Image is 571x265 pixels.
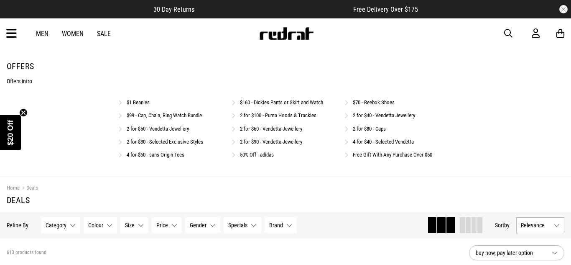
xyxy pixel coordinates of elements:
button: Sortby [495,220,510,230]
a: $99 - Cap, Chain, Ring Watch Bundle [127,112,202,118]
span: Relevance [521,222,551,229]
span: $20 Off [6,120,15,145]
span: Size [125,222,135,229]
a: 2 for $90 - Vendetta Jewellery [240,139,302,145]
iframe: Customer reviews powered by Trustpilot [211,5,336,13]
a: $1 Beanies [127,99,150,105]
span: Specials [228,222,247,229]
button: Brand [265,217,297,233]
a: Home [7,185,20,191]
button: Close teaser [19,108,28,117]
span: Free Delivery Over $175 [353,5,418,13]
span: Price [156,222,168,229]
span: by [504,222,510,229]
button: Size [120,217,148,233]
button: Colour [84,217,117,233]
button: Gender [185,217,220,233]
a: 2 for $60 - Vendetta Jewellery [240,126,302,132]
a: Sale [97,30,111,38]
a: 2 for $50 - Vendetta Jewellery [127,126,189,132]
button: Specials [224,217,261,233]
a: Deals [20,185,38,193]
h1: Deals [7,195,564,205]
a: Women [62,30,84,38]
a: $70 - Reebok Shoes [353,99,395,105]
button: Category [41,217,80,233]
button: Price [152,217,182,233]
span: buy now, pay later option [476,248,545,258]
button: Relevance [516,217,564,233]
a: 2 for $100 - Puma Hoods & Trackies [240,112,316,118]
span: Gender [190,222,206,229]
a: Men [36,30,48,38]
h1: Offers [7,61,564,71]
a: Free Gift With Any Purchase Over $50 [353,152,432,158]
a: $160 - Dickies Pants or Skirt and Watch [240,99,323,105]
a: 4 for $40 - Selected Vendetta [353,139,414,145]
span: 613 products found [7,250,46,256]
span: 30 Day Returns [153,5,194,13]
a: 2 for $40 - Vendetta Jewellery [353,112,415,118]
a: 4 for $60 - sans Origin Tees [127,152,184,158]
p: Offers intro [7,78,564,85]
a: 50% Off - adidas [240,152,274,158]
a: 2 for $80 - Caps [353,126,386,132]
img: Redrat logo [259,27,314,40]
button: buy now, pay later option [469,245,564,260]
span: Brand [269,222,283,229]
a: 2 for $80 - Selected Exclusive Styles [127,139,203,145]
span: Category [46,222,66,229]
span: Colour [88,222,103,229]
p: Refine By [7,222,28,229]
